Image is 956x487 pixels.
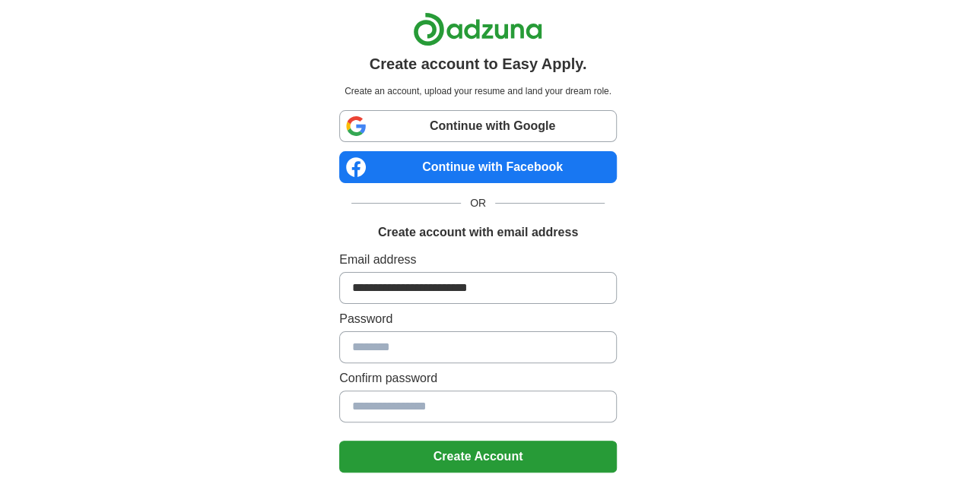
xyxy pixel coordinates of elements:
[339,441,617,473] button: Create Account
[339,110,617,142] a: Continue with Google
[370,52,587,75] h1: Create account to Easy Apply.
[339,310,617,328] label: Password
[461,195,495,211] span: OR
[339,151,617,183] a: Continue with Facebook
[413,12,542,46] img: Adzuna logo
[339,251,617,269] label: Email address
[342,84,614,98] p: Create an account, upload your resume and land your dream role.
[378,223,578,242] h1: Create account with email address
[339,369,617,387] label: Confirm password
